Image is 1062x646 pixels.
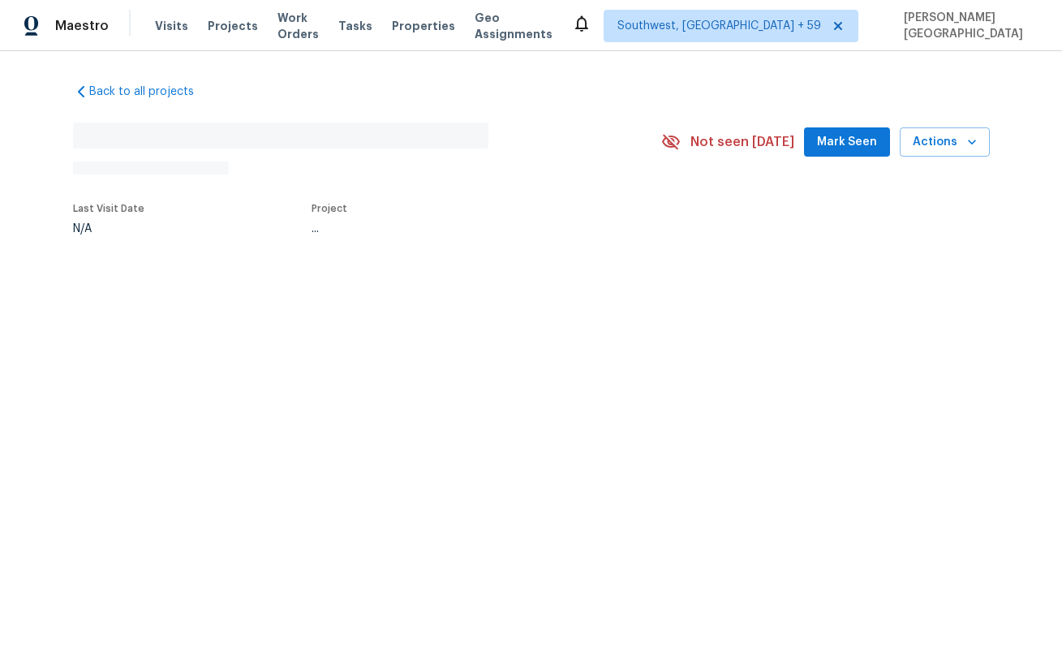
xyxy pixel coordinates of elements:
[55,18,109,34] span: Maestro
[73,223,144,235] div: N/A
[312,223,623,235] div: ...
[817,132,877,153] span: Mark Seen
[913,132,977,153] span: Actions
[475,10,552,42] span: Geo Assignments
[392,18,455,34] span: Properties
[155,18,188,34] span: Visits
[690,134,794,150] span: Not seen [DATE]
[277,10,319,42] span: Work Orders
[617,18,821,34] span: Southwest, [GEOGRAPHIC_DATA] + 59
[73,204,144,213] span: Last Visit Date
[208,18,258,34] span: Projects
[897,10,1038,42] span: [PERSON_NAME][GEOGRAPHIC_DATA]
[900,127,990,157] button: Actions
[312,204,347,213] span: Project
[338,20,372,32] span: Tasks
[804,127,890,157] button: Mark Seen
[73,84,229,100] a: Back to all projects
